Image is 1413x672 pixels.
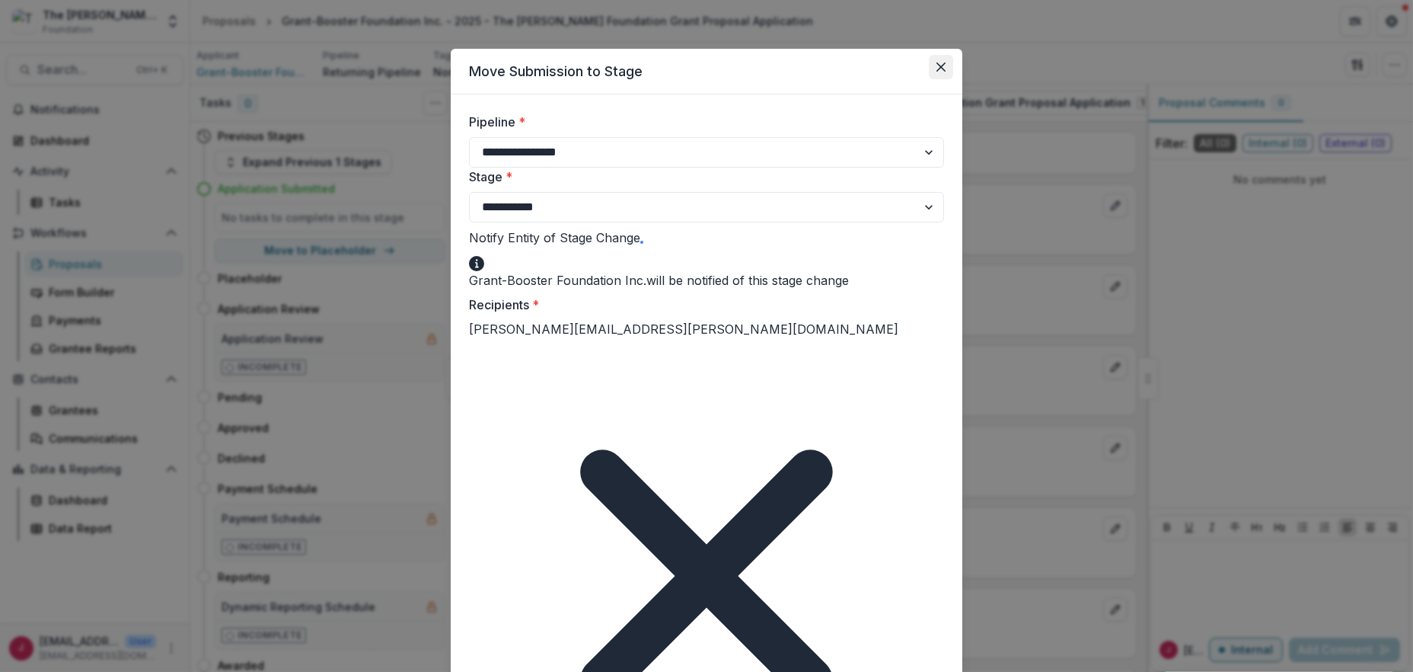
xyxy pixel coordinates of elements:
span: [PERSON_NAME][EMAIL_ADDRESS][PERSON_NAME][DOMAIN_NAME] [469,322,898,337]
label: Pipeline [469,113,935,131]
header: Move Submission to Stage [451,49,962,94]
label: Notify Entity of Stage Change [469,229,640,247]
button: Close [929,55,953,79]
label: Stage [469,168,935,186]
label: Recipients [469,296,935,314]
div: Grant-Booster Foundation Inc. will be notified of this stage change [469,253,849,290]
